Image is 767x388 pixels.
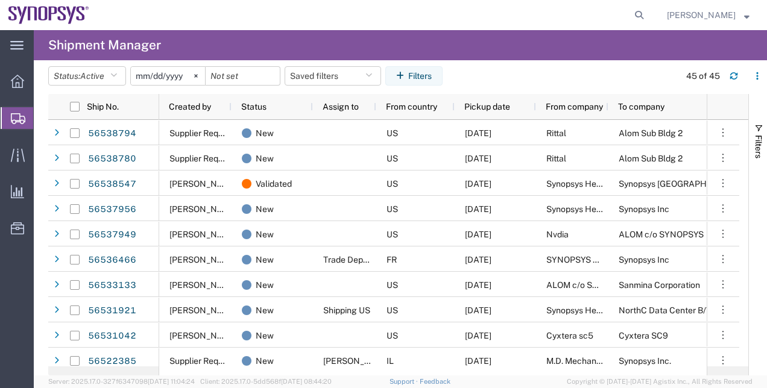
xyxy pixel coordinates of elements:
span: Created by [169,102,211,111]
span: New [256,146,274,171]
button: [PERSON_NAME] [666,8,750,22]
input: Not set [131,67,205,85]
span: [DATE] 08:44:20 [281,378,332,385]
span: Rachelle Varela [667,8,736,22]
h4: Shipment Manager [48,30,161,60]
span: Status [241,102,267,111]
button: Status:Active [48,66,126,86]
span: US [387,280,398,290]
span: 08/15/2025 [465,154,491,163]
span: Server: 2025.17.0-327f6347098 [48,378,195,385]
span: 08/19/2025 [465,305,491,315]
span: Synopsys Inc [619,204,669,214]
span: ALOM c/o SYNOPSYS [619,230,704,239]
span: Jerry Domalanta [169,280,238,290]
span: SYNOPSYS EMULATION AND VERIFICATION [546,255,721,264]
a: Feedback [420,378,450,385]
span: New [256,196,274,222]
span: Supplier Request [169,154,235,163]
span: US [387,128,398,138]
span: Nicolas Tomaro [169,331,238,340]
span: Synopsys Taipei TW01 [619,179,743,189]
span: From company [546,102,603,111]
span: Pickup date [464,102,510,111]
span: Dayna Watson [169,179,238,189]
span: New [256,222,274,247]
button: Filters [385,66,443,86]
span: Kathy Stocker [169,204,238,214]
span: M.D. Mechanical Devices Ltd [546,356,657,366]
span: Ship No. [87,102,119,111]
span: George Garcia [169,305,238,315]
span: Assign to [323,102,359,111]
span: Synopsys Inc. [619,356,671,366]
span: Rittal [546,154,566,163]
span: 08/20/2025 [465,280,491,290]
span: Synopsys Headquarters USSV [546,179,663,189]
span: Trade Department [323,255,394,264]
span: Alom Sub Bldg 2 [619,154,683,163]
span: Copyright © [DATE]-[DATE] Agistix Inc., All Rights Reserved [567,377,753,387]
span: US [387,331,398,340]
span: New [256,272,274,298]
span: Synopsys Headquarters USSV [546,305,663,315]
span: 08/18/2025 [465,356,491,366]
span: US [387,179,398,189]
a: 56531921 [87,301,137,321]
span: Filters [754,135,763,158]
a: 56538547 [87,175,137,194]
a: 56536466 [87,251,137,270]
span: Rittal [546,128,566,138]
span: 08/19/2025 [465,331,491,340]
div: 45 of 45 [686,70,720,83]
span: NorthC Data Center B/V C/O Synopsys [619,305,767,315]
span: To company [618,102,664,111]
button: Saved filters [285,66,381,86]
span: Client: 2025.17.0-5dd568f [200,378,332,385]
span: New [256,247,274,272]
span: FR [387,255,397,264]
a: 56537956 [87,200,137,219]
span: 08/19/2025 [465,230,491,239]
a: 56538794 [87,124,137,143]
span: Synopsys Inc [619,255,669,264]
span: US [387,154,398,163]
span: 08/19/2025 [465,179,491,189]
a: 56538780 [87,149,137,169]
a: Support [390,378,420,385]
span: Shipping US [323,305,370,315]
span: Supplier Request [169,128,235,138]
span: IL [387,356,394,366]
span: Supplier Request [169,356,235,366]
span: 08/19/2025 [465,204,491,214]
span: New [256,323,274,348]
span: Alom Sub Bldg 2 [619,128,683,138]
input: Not set [206,67,280,85]
span: Cyxtera SC9 [619,331,668,340]
span: Validated [256,171,292,196]
span: Nvdia [546,230,569,239]
span: Damien Guisy [169,255,238,264]
span: Yu Chen [169,230,238,239]
span: Cyxtera sc5 [546,331,593,340]
a: 56533133 [87,276,137,295]
span: US [387,305,398,315]
img: logo [8,6,89,24]
span: [DATE] 11:04:24 [148,378,195,385]
span: Rachelle Varela [323,356,392,366]
a: 56522385 [87,352,137,371]
span: ALOM c/o SYNOPSYS [546,280,631,290]
span: Active [80,71,104,81]
span: Sanmina Corporation [619,280,700,290]
a: 56537949 [87,225,137,245]
span: New [256,348,274,374]
span: 08/19/2025 [465,128,491,138]
span: 08/20/2025 [465,255,491,264]
span: US [387,230,398,239]
span: New [256,298,274,323]
span: US [387,204,398,214]
span: New [256,120,274,146]
span: Synopsys Headquarters USSV [546,204,663,214]
span: From country [386,102,437,111]
a: 56531042 [87,327,137,346]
